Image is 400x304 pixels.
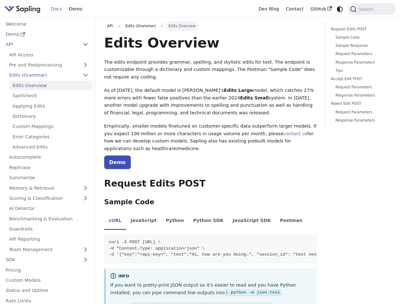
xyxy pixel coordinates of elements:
[9,122,92,131] a: Custom Mappings
[79,255,92,264] button: Expand sidebar category 'SDK'
[6,173,92,182] a: Summarize
[166,22,199,30] span: Edits Overview
[6,245,92,254] a: Team Management
[104,22,116,30] a: API
[2,265,92,275] a: Pricing
[331,26,389,32] a: Request Edits POST
[276,212,307,230] li: Postman
[348,3,395,15] button: Search (Command+K)
[335,35,386,41] a: Sample Code
[110,282,312,297] p: If you want to pretty-print JSON output so it's easier to read and you have Python installed, you...
[66,4,86,14] a: Demo
[6,235,92,244] a: API Reporting
[9,81,92,90] a: Edits Overview
[6,153,92,162] a: Autocomplete
[2,286,92,295] a: Status and Uptime
[283,4,307,14] a: Contact
[240,95,269,100] strong: Edits Small
[335,60,386,66] a: Response Parameters
[123,22,159,30] span: Edits (Grammar)
[335,51,386,57] a: Request Parameters
[335,84,386,90] a: Request Parameters
[107,24,113,28] span: API
[6,50,92,59] a: API Access
[283,131,307,136] a: contact us
[2,276,92,285] a: Custom Models
[335,4,345,14] button: Switch between dark and light mode (currently system mode)
[225,289,281,296] code: | python -m json.tool
[2,255,79,264] a: SDK
[4,4,41,14] img: Sapling.ai
[6,71,92,80] a: Edits (Grammar)
[224,88,253,93] strong: Edits Large
[335,109,386,115] a: Request Parameters
[9,142,92,152] a: Advanced Edits
[109,252,334,257] span: -d '{"key":"<api-key>", "text":"Hi, how are you doing.", "session_id": "test session"}'
[2,30,92,39] a: Demo
[6,214,92,223] a: Benchmarking & Evaluation
[331,76,389,82] a: Accept Edit POST
[335,68,386,74] a: Tips
[161,212,188,230] li: Python
[255,4,282,14] a: Dev Blog
[335,92,386,98] a: Response Parameters
[9,91,92,100] a: Spellcheck
[79,40,92,49] button: Collapse sidebar category 'API'
[109,240,161,244] span: curl -X POST [URL] \
[6,183,92,193] a: Memory & Retrieval
[2,19,92,28] a: Welcome
[9,112,92,121] a: Dictionary
[331,101,389,107] a: Reject Edit POST
[335,117,386,123] a: Response Parameters
[307,4,335,14] a: GitHub
[2,40,79,49] a: API
[104,155,131,169] a: Demo
[6,204,92,213] a: AI Detector
[109,246,205,251] span: -H "Content-Type: application/json" \
[48,4,66,14] a: Docs
[228,212,276,230] li: JavaScript SDK
[104,212,126,230] li: cURL
[104,22,317,30] nav: Breadcrumbs
[9,101,92,111] a: Applying Edits
[6,60,92,70] a: Pre and Postprocessing
[6,194,92,203] a: Scoring & Classification
[4,4,43,14] a: Sapling.aiSapling.ai
[104,198,317,206] h3: Sample Code
[104,178,317,189] h2: Request Edits POST
[9,132,92,141] a: Error Categories
[188,212,228,230] li: Python SDK
[6,225,92,234] a: Guardrails
[104,87,317,117] p: As of [DATE], the default model is [PERSON_NAME]'s model, which catches 27% more errors with fewe...
[104,123,317,153] p: Empirically, smaller models finetuned on customer-specific data outperform larger models. If you ...
[335,43,386,49] a: Sample Response
[104,34,317,51] h1: Edits Overview
[104,59,317,81] p: The edits endpoint provides grammar, spelling, and stylistic edits for text. The endpoint is cust...
[6,163,92,172] a: Rephrase
[126,212,161,230] li: JavaScript
[357,7,377,12] span: Search
[110,273,312,280] div: info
